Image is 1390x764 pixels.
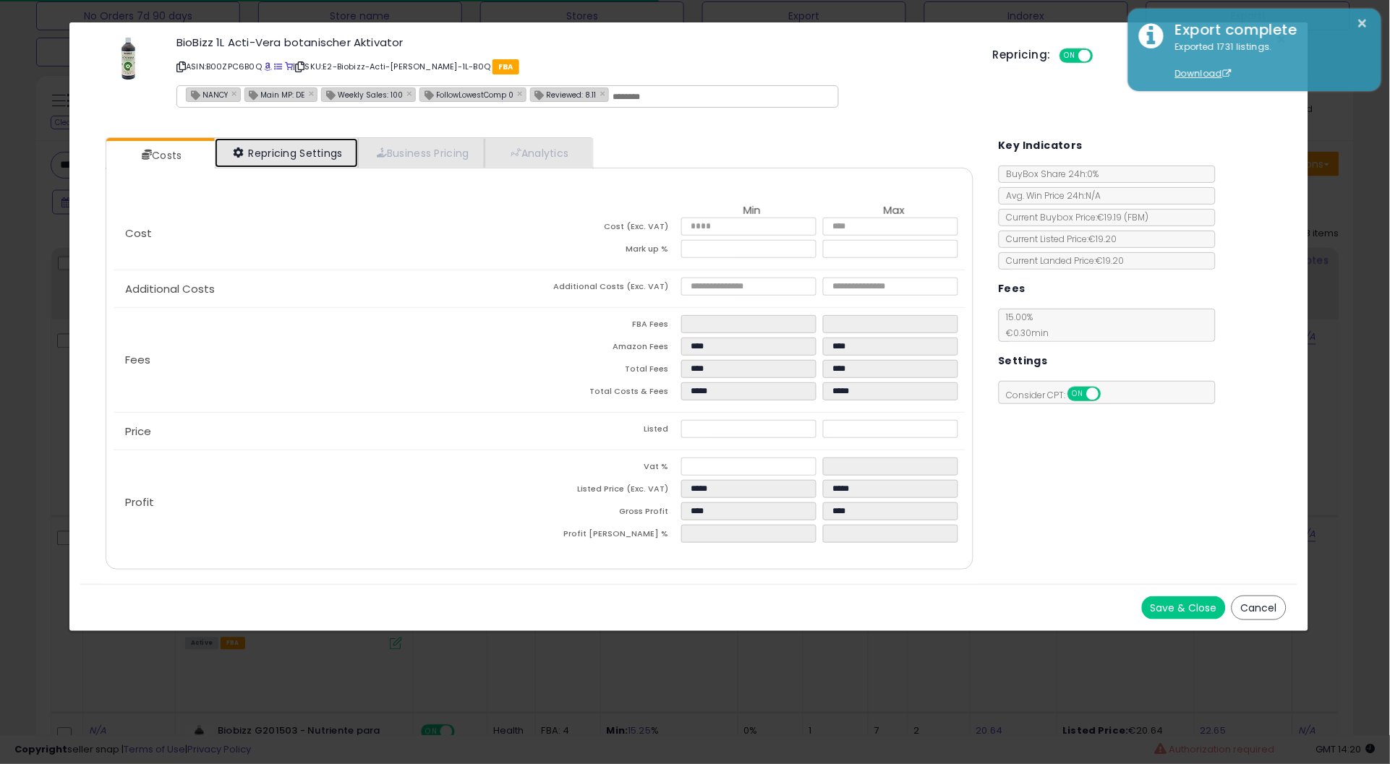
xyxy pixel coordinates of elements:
p: Profit [114,497,540,508]
div: Exported 1731 listings. [1164,40,1370,81]
a: × [309,87,317,100]
span: Current Landed Price: €19.20 [999,254,1125,267]
a: Analytics [485,138,592,168]
span: Current Listed Price: €19.20 [999,233,1117,245]
img: 41N5ix3R4qL._SL60_.jpg [107,37,150,80]
td: Gross Profit [540,502,681,525]
a: Repricing Settings [215,138,358,168]
td: Cost (Exc. VAT) [540,218,681,240]
h5: Settings [999,352,1048,370]
h5: Key Indicators [999,137,1083,155]
a: Download [1175,67,1232,80]
td: Profit [PERSON_NAME] % [540,525,681,547]
h3: BioBizz 1L Acti-Vera botanischer Aktivator [176,37,971,48]
td: Listed [540,420,681,442]
a: BuyBox page [264,61,272,72]
p: Fees [114,354,540,366]
a: All offer listings [275,61,283,72]
button: Cancel [1232,596,1287,620]
a: × [517,87,526,100]
span: ON [1061,50,1079,62]
span: Reviewed: 8.11 [531,88,597,100]
a: × [231,87,240,100]
button: × [1357,14,1369,33]
span: Weekly Sales: 100 [322,88,403,100]
span: OFF [1091,50,1114,62]
a: × [600,87,609,100]
span: Consider CPT: [999,389,1120,401]
a: Costs [106,141,213,170]
td: Amazon Fees [540,338,681,360]
span: FBA [493,59,519,74]
span: Current Buybox Price: [999,211,1149,223]
span: €19.19 [1098,211,1149,223]
span: €0.30 min [999,327,1049,339]
a: Business Pricing [358,138,485,168]
span: FollowLowestComp 0 [420,88,513,100]
td: Mark up % [540,240,681,262]
td: Listed Price (Exc. VAT) [540,480,681,502]
span: ( FBM ) [1125,211,1149,223]
p: Cost [114,228,540,239]
div: Export complete [1164,20,1370,40]
td: Total Fees [540,360,681,382]
td: FBA Fees [540,315,681,338]
td: Vat % [540,458,681,480]
h5: Repricing: [993,49,1051,61]
p: Price [114,426,540,437]
td: Additional Costs (Exc. VAT) [540,278,681,300]
p: Additional Costs [114,283,540,295]
a: Your listing only [285,61,293,72]
td: Total Costs & Fees [540,382,681,405]
span: Avg. Win Price 24h: N/A [999,189,1101,202]
a: × [406,87,415,100]
span: BuyBox Share 24h: 0% [999,168,1099,180]
th: Min [681,205,823,218]
h5: Fees [999,280,1026,298]
span: NANCY [187,88,228,100]
span: OFF [1099,388,1122,400]
th: Max [823,205,965,218]
span: ON [1069,388,1087,400]
span: 15.00 % [999,311,1049,339]
button: Save & Close [1142,596,1226,619]
p: ASIN: B00ZPC6B0Q | SKU: E2-Biobizz-Acti-[PERSON_NAME]-1L-B0Q [176,55,971,78]
span: Main MP: DE [245,88,305,100]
